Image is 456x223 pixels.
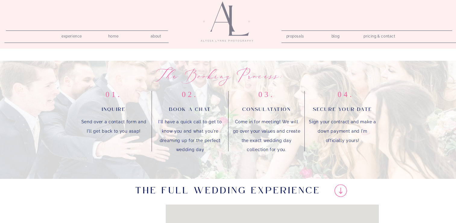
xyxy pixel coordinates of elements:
[286,32,303,38] a: proposals
[58,32,86,38] a: experience
[327,32,344,38] a: blog
[246,90,287,104] p: 03.
[105,32,122,38] a: home
[307,105,379,111] h2: secure your date
[114,183,342,197] h3: The Full Wedding Experience
[148,67,292,86] h1: The booking process:
[232,117,301,146] p: Come in for meeting! We will go over your values and create the exact wedding day collection for ...
[231,105,303,111] h2: Consulatation
[170,90,210,104] p: 02.
[308,117,377,146] p: Sign your contract and make a down payment and I'm officially yours!
[361,32,398,41] a: pricing & contact
[79,117,149,146] p: Send over a contact form and I'll get back to you asap!
[78,105,150,111] h2: Inquire
[154,105,226,111] h2: book a chat
[156,117,225,146] p: I'll have a quick call to get to know you and what you're dreaming up for the perfect wedding day
[93,90,134,104] p: 01.
[147,32,165,38] a: about
[325,90,366,104] p: 04.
